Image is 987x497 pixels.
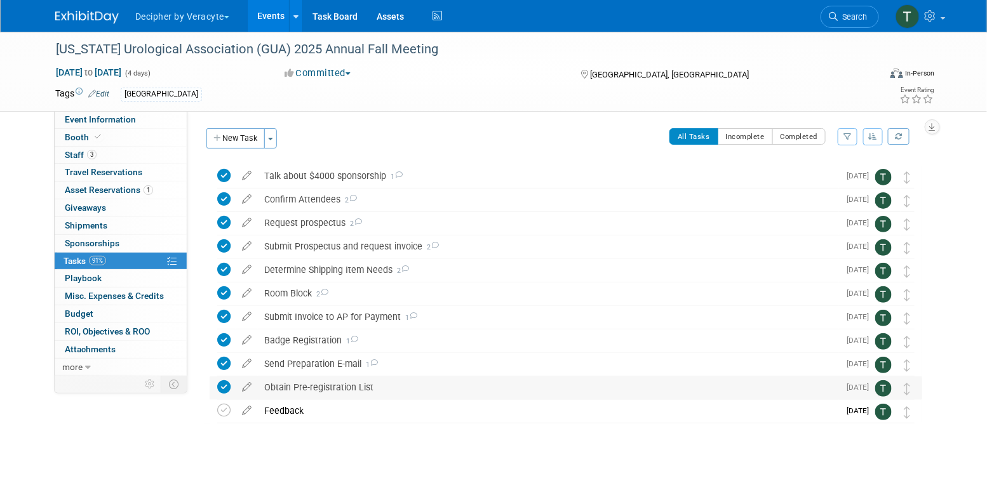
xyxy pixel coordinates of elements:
[847,242,875,251] span: [DATE]
[904,242,910,254] i: Move task
[95,133,101,140] i: Booth reservation complete
[55,341,187,358] a: Attachments
[83,67,95,77] span: to
[236,264,258,275] a: edit
[65,326,150,336] span: ROI, Objectives & ROO
[904,383,910,395] i: Move task
[346,220,362,228] span: 2
[65,202,106,213] span: Giveaways
[55,359,187,376] a: more
[65,185,153,195] span: Asset Reservations
[65,238,119,248] span: Sponsorships
[340,196,357,204] span: 2
[821,6,879,28] a: Search
[875,216,892,232] img: Tony Alvarado
[65,150,97,160] span: Staff
[386,173,403,181] span: 1
[55,305,187,322] a: Budget
[875,263,892,279] img: Tony Alvarado
[875,333,892,350] img: Tony Alvarado
[904,218,910,230] i: Move task
[847,336,875,345] span: [DATE]
[280,67,356,80] button: Committed
[55,87,109,102] td: Tags
[772,128,826,145] button: Completed
[258,259,839,281] div: Determine Shipping Item Needs
[890,68,903,78] img: Format-Inperson.png
[55,323,187,340] a: ROI, Objectives & ROO
[236,405,258,416] a: edit
[875,239,892,256] img: Tony Alvarado
[847,171,875,180] span: [DATE]
[847,312,875,321] span: [DATE]
[236,288,258,299] a: edit
[718,128,773,145] button: Incomplete
[258,400,839,421] div: Feedback
[312,290,328,298] span: 2
[847,359,875,368] span: [DATE]
[875,169,892,185] img: Tony Alvarado
[55,182,187,199] a: Asset Reservations1
[904,312,910,324] i: Move task
[124,69,151,77] span: (4 days)
[89,256,106,265] span: 91%
[55,253,187,270] a: Tasks91%
[258,235,839,257] div: Submit Prospectus and request invoice
[55,270,187,287] a: Playbook
[139,376,161,392] td: Personalize Event Tab Strip
[65,167,142,177] span: Travel Reservations
[65,132,104,142] span: Booth
[51,38,860,61] div: [US_STATE] Urological Association (GUA) 2025 Annual Fall Meeting
[236,241,258,252] a: edit
[401,314,417,322] span: 1
[55,111,187,128] a: Event Information
[87,150,97,159] span: 3
[361,361,378,369] span: 1
[258,189,839,210] div: Confirm Attendees
[55,217,187,234] a: Shipments
[258,306,839,328] div: Submit Invoice to AP for Payment
[236,170,258,182] a: edit
[904,171,910,183] i: Move task
[896,4,920,29] img: Tony Alvarado
[88,89,109,98] a: Edit
[236,311,258,322] a: edit
[62,362,83,372] span: more
[847,406,875,415] span: [DATE]
[900,87,934,93] div: Event Rating
[904,195,910,207] i: Move task
[393,267,409,275] span: 2
[847,265,875,274] span: [DATE]
[65,291,164,301] span: Misc. Expenses & Credits
[342,337,358,345] span: 1
[258,353,839,374] div: Send Preparation E-mail
[838,12,867,22] span: Search
[64,256,106,266] span: Tasks
[904,359,910,371] i: Move task
[65,220,107,230] span: Shipments
[161,376,187,392] td: Toggle Event Tabs
[422,243,439,251] span: 2
[65,114,136,124] span: Event Information
[55,199,187,216] a: Giveaways
[55,129,187,146] a: Booth
[258,212,839,234] div: Request prospectus
[55,67,122,78] span: [DATE] [DATE]
[904,336,910,348] i: Move task
[65,273,102,283] span: Playbook
[258,282,839,304] div: Room Block
[258,376,839,398] div: Obtain Pre-registration List
[258,329,839,351] div: Badge Registration
[875,192,892,209] img: Tony Alvarado
[121,88,202,101] div: [GEOGRAPHIC_DATA]
[905,69,935,78] div: In-Person
[847,195,875,204] span: [DATE]
[847,218,875,227] span: [DATE]
[847,289,875,298] span: [DATE]
[236,358,258,369] a: edit
[875,310,892,326] img: Tony Alvarado
[206,128,265,149] button: New Task
[804,66,935,85] div: Event Format
[55,11,119,23] img: ExhibitDay
[55,235,187,252] a: Sponsorships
